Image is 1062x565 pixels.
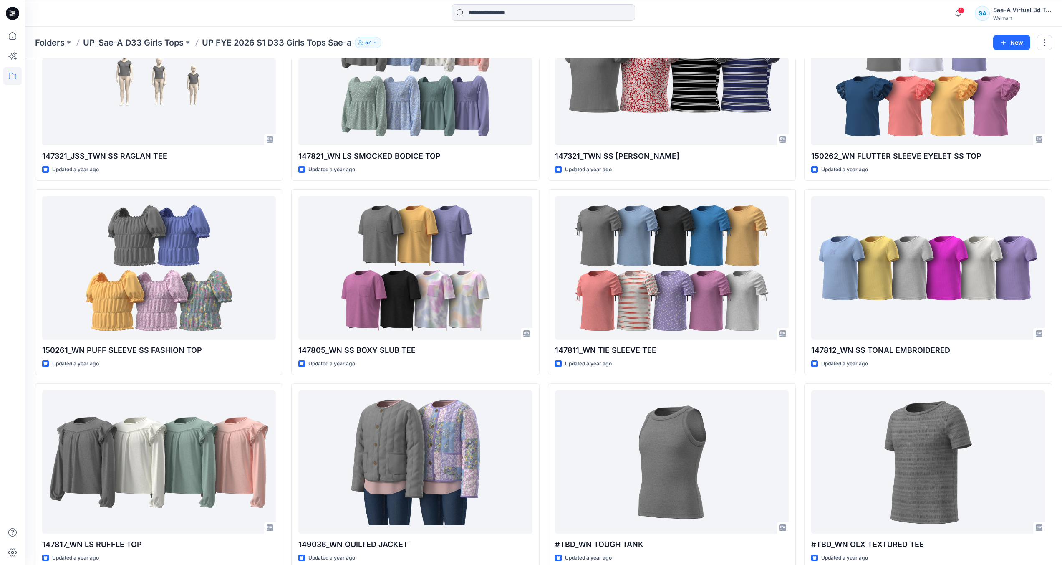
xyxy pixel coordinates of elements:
button: 57 [355,37,381,48]
p: Updated a year ago [52,165,99,174]
p: 150261_WN PUFF SLEEVE SS FASHION TOP [42,345,276,356]
a: 147811_WN TIE SLEEVE TEE [555,196,789,340]
a: 147321_JSS_TWN SS RAGLAN TEE [42,2,276,145]
p: Updated a year ago [565,360,612,368]
p: 147321_TWN SS [PERSON_NAME] [555,150,789,162]
div: Walmart [993,15,1052,21]
a: 150261_WN PUFF SLEEVE SS FASHION TOP [42,196,276,340]
a: 147805_WN SS BOXY SLUB TEE [298,196,532,340]
p: Updated a year ago [308,165,355,174]
p: Updated a year ago [308,360,355,368]
p: 147805_WN SS BOXY SLUB TEE [298,345,532,356]
p: 150262_WN FLUTTER SLEEVE EYELET SS TOP [811,150,1045,162]
a: UP_Sae-A D33 Girls Tops [83,37,184,48]
p: Updated a year ago [52,360,99,368]
a: 147812_WN SS TONAL EMBROIDERED [811,196,1045,340]
p: 147811_WN TIE SLEEVE TEE [555,345,789,356]
p: UP FYE 2026 S1 D33 Girls Tops Sae-a [202,37,351,48]
div: Sae-A Virtual 3d Team [993,5,1052,15]
p: 147812_WN SS TONAL EMBROIDERED [811,345,1045,356]
a: Folders [35,37,65,48]
a: 150262_WN FLUTTER SLEEVE EYELET SS TOP [811,2,1045,145]
p: Updated a year ago [821,360,868,368]
p: Updated a year ago [52,554,99,562]
a: 149036_WN QUILTED JACKET [298,390,532,534]
a: 147321_TWN SS RAGLAN TEE [555,2,789,145]
p: 57 [365,38,371,47]
span: 1 [958,7,964,14]
p: Updated a year ago [308,554,355,562]
a: 147817_WN LS RUFFLE TOP [42,390,276,534]
p: #TBD_WN TOUGH TANK [555,539,789,550]
p: Updated a year ago [821,165,868,174]
a: 147821_WN LS SMOCKED BODICE TOP [298,2,532,145]
button: New [993,35,1030,50]
p: 147321_JSS_TWN SS RAGLAN TEE [42,150,276,162]
a: #TBD_WN OLX TEXTURED TEE [811,390,1045,534]
p: 147821_WN LS SMOCKED BODICE TOP [298,150,532,162]
p: Updated a year ago [821,554,868,562]
a: #TBD_WN TOUGH TANK [555,390,789,534]
p: #TBD_WN OLX TEXTURED TEE [811,539,1045,550]
p: Updated a year ago [565,165,612,174]
p: 147817_WN LS RUFFLE TOP [42,539,276,550]
div: SA [975,6,990,21]
p: 149036_WN QUILTED JACKET [298,539,532,550]
p: Updated a year ago [565,554,612,562]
